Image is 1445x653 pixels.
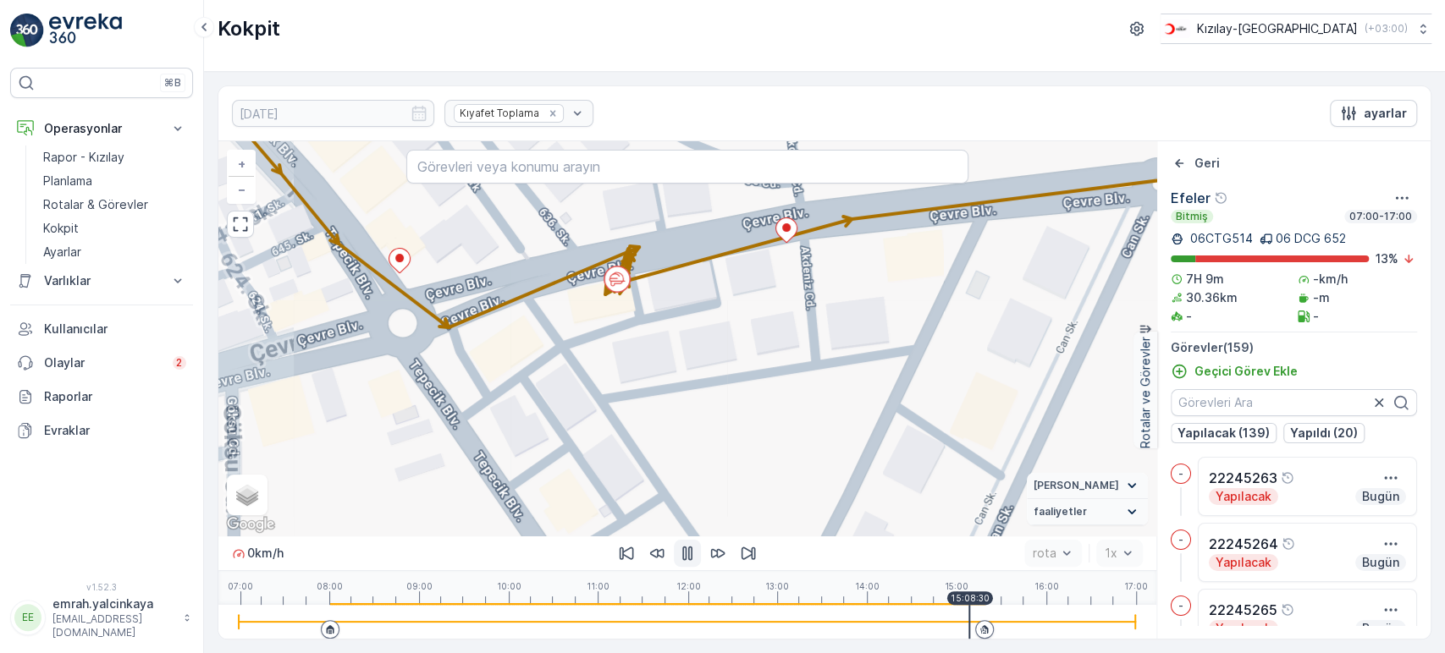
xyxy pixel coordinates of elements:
[406,581,433,591] p: 09:00
[1171,363,1298,380] a: Geçici Görev Ekle
[1161,14,1431,44] button: Kızılay-[GEOGRAPHIC_DATA](+03:00)
[1214,554,1273,571] p: Yapılacak
[1027,473,1148,499] summary: [PERSON_NAME]
[43,173,92,189] p: Planlama
[44,321,186,337] p: Kullanıcılar
[1365,22,1408,36] p: ( +03:00 )
[497,581,521,591] p: 10:00
[228,581,253,591] p: 07:00
[1171,188,1211,208] p: Efeler
[1214,488,1273,505] p: Yapılacak
[10,595,193,639] button: EEemrah.yalcinkaya[EMAIL_ADDRESS][DOMAIN_NAME]
[1209,534,1278,554] p: 22245264
[52,612,174,639] p: [EMAIL_ADDRESS][DOMAIN_NAME]
[1194,155,1220,172] p: Geri
[1178,467,1183,480] p: -
[43,149,124,166] p: Rapor - Kızılay
[1197,20,1358,37] p: Kızılay-[GEOGRAPHIC_DATA]
[1124,581,1148,591] p: 17:00
[1194,363,1298,380] p: Geçici Görev Ekle
[10,582,193,592] span: v 1.52.3
[1360,620,1401,637] p: Bugün
[223,513,279,535] img: Google
[52,595,174,612] p: emrah.yalcinkaya
[1276,230,1346,247] p: 06 DCG 652
[1034,479,1119,492] span: [PERSON_NAME]
[176,356,183,370] p: 2
[1209,600,1277,620] p: 22245265
[1171,155,1220,172] a: Geri
[1187,230,1253,247] p: 06CTG514
[1348,210,1414,223] p: 07:00-17:00
[10,380,193,414] a: Raporlar
[247,545,284,562] p: 0 km/h
[765,581,789,591] p: 13:00
[1290,425,1358,442] p: Yapıldı (20)
[44,272,159,289] p: Varlıklar
[855,581,880,591] p: 14:00
[1137,337,1154,448] p: Rotalar ve Görevler
[1282,537,1295,551] div: Yardım Araç İkonu
[223,513,279,535] a: Bu bölgeyi Google Haritalar'da açın (yeni pencerede açılır)
[1178,599,1183,612] p: -
[10,14,44,47] img: logo
[1364,105,1407,122] p: ayarlar
[1034,505,1087,519] span: faaliyetler
[36,193,193,217] a: Rotalar & Görevler
[1171,339,1417,356] p: Görevler ( 159 )
[317,581,343,591] p: 08:00
[36,145,193,169] a: Rapor - Kızılay
[1313,271,1348,288] p: -km/h
[1313,289,1330,306] p: -m
[1171,389,1417,416] input: Görevleri Ara
[1214,191,1227,205] div: Yardım Araç İkonu
[951,593,990,603] p: 15:08:30
[945,581,968,591] p: 15:00
[1360,488,1401,505] p: Bugün
[1281,471,1294,485] div: Yardım Araç İkonu
[164,76,181,90] p: ⌘B
[36,217,193,240] a: Kokpit
[10,414,193,447] a: Evraklar
[1178,533,1183,546] p: -
[10,346,193,380] a: Olaylar2
[1209,468,1277,488] p: 22245263
[218,15,280,42] p: Kokpit
[10,264,193,298] button: Varlıklar
[238,156,245,171] span: +
[406,150,969,184] input: Görevleri veya konumu arayın
[232,100,434,127] input: dd/mm/yyyy
[1283,423,1365,443] button: Yapıldı (20)
[229,177,254,202] a: Uzaklaştır
[1174,210,1210,223] p: Bitmiş
[49,14,122,47] img: logo_light-DOdMpM7g.png
[44,120,159,137] p: Operasyonlar
[1313,308,1319,325] p: -
[587,581,609,591] p: 11:00
[1186,271,1224,288] p: 7H 9m
[1027,499,1148,525] summary: faaliyetler
[1281,603,1294,617] div: Yardım Araç İkonu
[229,476,266,513] a: Layers
[10,312,193,346] a: Kullanıcılar
[1171,423,1277,443] button: Yapılacak (139)
[1186,289,1238,306] p: 30.36km
[43,220,79,237] p: Kokpit
[44,388,186,405] p: Raporlar
[676,581,701,591] p: 12:00
[43,244,81,261] p: Ayarlar
[1034,581,1059,591] p: 16:00
[1161,19,1190,38] img: k%C4%B1z%C4%B1lay_D5CCths.png
[238,182,246,196] span: −
[36,240,193,264] a: Ayarlar
[1186,308,1192,325] p: -
[1360,554,1401,571] p: Bugün
[44,422,186,439] p: Evraklar
[229,151,254,177] a: Yakınlaştır
[36,169,193,193] a: Planlama
[1330,100,1417,127] button: ayarlar
[14,604,41,631] div: EE
[1214,620,1273,637] p: Yapılacak
[1178,425,1270,442] p: Yapılacak (139)
[10,112,193,145] button: Operasyonlar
